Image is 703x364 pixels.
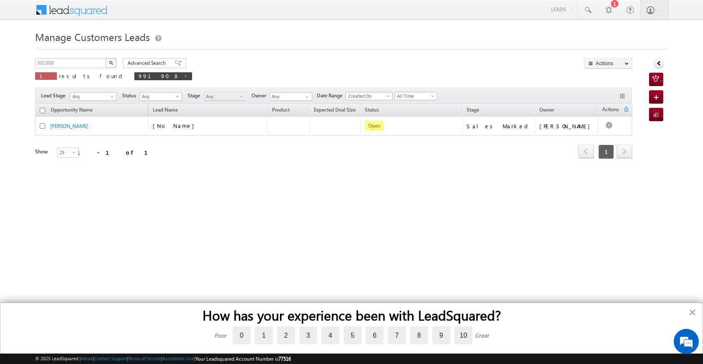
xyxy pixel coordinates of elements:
a: Terms of Service [128,356,161,361]
span: results found [59,72,126,79]
span: [No Name] [153,122,198,129]
a: Show All Items [301,93,311,101]
label: 5 [344,326,362,344]
input: Check all records [40,108,45,113]
span: © 2025 LeadSquared | | | | | [35,355,291,363]
span: Stage [467,107,479,113]
div: Show [35,148,50,155]
label: 8 [410,326,428,344]
div: Sales Marked [467,122,531,130]
button: Actions [584,58,632,69]
button: Close [688,305,696,319]
a: Status [361,105,383,116]
span: Owner [251,92,269,99]
span: Expected Deal Size [314,107,356,113]
span: Lead Stage [41,92,69,99]
label: 3 [299,326,317,344]
span: Created On [346,92,390,100]
input: Type to Search [269,92,312,101]
span: 77516 [278,356,291,362]
span: Opportunity Name [51,107,92,113]
span: Open [365,121,384,131]
span: Product [272,107,290,113]
span: prev [578,144,594,158]
label: 4 [321,326,339,344]
label: 6 [366,326,384,344]
a: Acceptable Use [162,356,194,361]
label: 9 [432,326,450,344]
span: Any [70,93,114,100]
a: About [81,356,93,361]
span: 1 [39,72,53,79]
span: Owner [539,107,554,113]
span: Status [122,92,139,99]
span: Manage Customers Leads [35,30,150,43]
span: Your Leadsquared Account Number is [195,356,291,362]
span: 991908 [139,72,180,79]
div: Great [475,331,489,339]
span: All Time [395,92,435,100]
a: Contact Support [94,356,127,361]
div: [PERSON_NAME] [539,122,594,130]
span: Date Range [317,92,346,99]
h2: How has your experience been with LeadSquared? [17,307,686,323]
span: Lead Name [149,105,182,116]
span: 25 [57,149,80,156]
label: 10 [454,326,472,344]
label: 1 [255,326,273,344]
label: 2 [277,326,295,344]
span: Advanced Search [128,59,168,67]
label: 7 [388,326,406,344]
span: Stage [187,92,203,99]
span: next [617,144,632,158]
span: Any [140,93,180,100]
a: [PERSON_NAME] [50,123,88,129]
span: Any [204,93,244,100]
span: 1 [598,145,614,159]
div: Poor [214,331,226,339]
img: Search [109,61,113,65]
label: 0 [233,326,251,344]
div: 1 - 1 of 1 [77,148,158,157]
span: Actions [598,105,623,116]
